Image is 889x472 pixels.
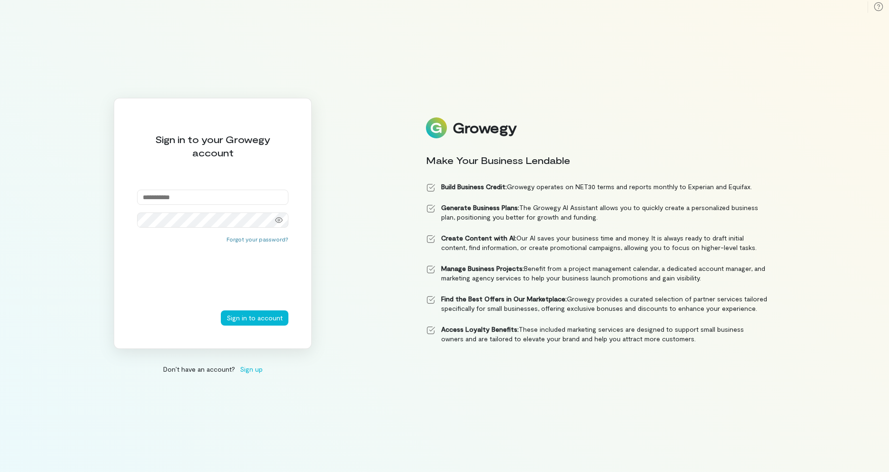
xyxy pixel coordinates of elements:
div: Sign in to your Growegy account [137,133,288,159]
li: Benefit from a project management calendar, a dedicated account manager, and marketing agency ser... [426,264,768,283]
button: Sign in to account [221,310,288,326]
li: Growegy operates on NET30 terms and reports monthly to Experian and Equifax. [426,182,768,192]
strong: Access Loyalty Benefits: [441,325,519,333]
li: Growegy provides a curated selection of partner services tailored specifically for small business... [426,294,768,313]
button: Forgot your password? [227,235,288,243]
div: Make Your Business Lendable [426,154,768,167]
li: These included marketing services are designed to support small business owners and are tailored ... [426,325,768,344]
li: The Growegy AI Assistant allows you to quickly create a personalized business plan, positioning y... [426,203,768,222]
img: Logo [426,117,447,138]
div: Growegy [453,120,516,136]
strong: Find the Best Offers in Our Marketplace: [441,295,567,303]
strong: Generate Business Plans: [441,203,519,212]
strong: Build Business Credit: [441,183,507,191]
span: Sign up [240,364,263,374]
strong: Create Content with AI: [441,234,516,242]
strong: Manage Business Projects: [441,264,524,272]
li: Our AI saves your business time and money. It is always ready to draft initial content, find info... [426,233,768,252]
div: Don’t have an account? [114,364,312,374]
